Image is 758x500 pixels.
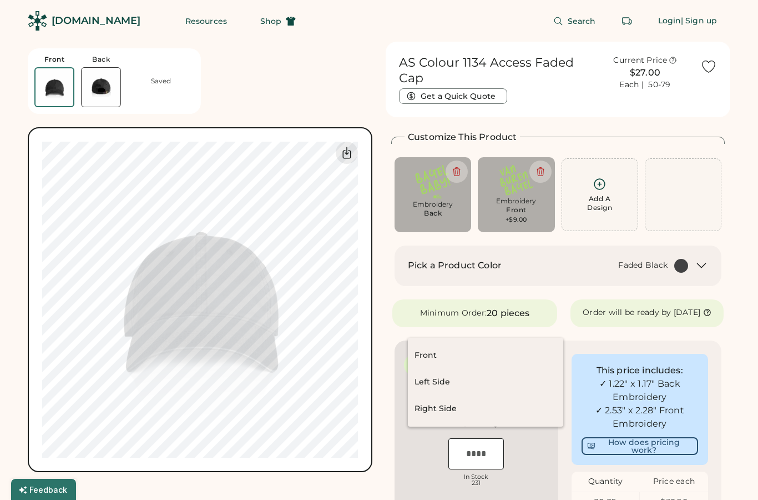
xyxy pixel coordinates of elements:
[572,476,640,487] div: Quantity
[487,307,529,320] div: 20 pieces
[408,131,517,144] h2: Customize This Product
[597,66,694,79] div: $27.00
[336,142,358,164] div: Download Front Mockup
[52,14,140,28] div: [DOMAIN_NAME]
[404,354,548,376] button: Save to My Products
[402,165,463,199] img: 02 Lime.svg
[681,16,717,27] div: | Sign up
[420,308,487,319] div: Minimum Order:
[568,17,596,25] span: Search
[540,10,609,32] button: Search
[582,377,699,431] div: ✓ 1.22" x 1.17" Back Embroidery ✓ 2.53" x 2.28" Front Embroidery
[415,350,437,361] div: Front
[415,403,457,414] div: Right Side
[613,55,667,66] div: Current Price
[260,17,281,25] span: Shop
[658,16,681,27] div: Login
[674,307,701,318] div: [DATE]
[28,11,47,31] img: Rendered Logo - Screens
[399,88,507,104] button: Get a Quick Quote
[582,364,699,377] div: This price includes:
[506,216,527,224] div: +$9.00
[404,381,548,403] button: Clear all decorations
[247,10,309,32] button: Shop
[583,307,671,318] div: Order will be ready by
[44,55,65,64] div: Front
[529,161,552,183] button: Delete this decoration.
[616,10,638,32] button: Retrieve an order
[587,194,612,212] div: Add A Design
[172,10,240,32] button: Resources
[640,476,708,487] div: Price each
[415,377,450,388] div: Left Side
[408,259,502,272] h2: Pick a Product Color
[619,79,670,91] div: Each | 50-79
[424,209,442,218] div: Back
[151,77,171,86] div: Saved
[582,437,699,455] button: How does pricing work?
[399,55,590,86] h1: AS Colour 1134 Access Faded Cap
[36,68,73,106] img: AS Colour 1134 Faded Black Front Thumbnail
[446,161,468,183] button: Delete this decoration.
[705,450,753,498] iframe: Front Chat
[82,68,120,107] img: AS Colour 1134 Faded Black Back Thumbnail
[618,260,668,271] div: Faded Black
[506,206,527,214] div: Front
[92,55,110,64] div: Back
[448,474,504,486] div: In Stock 231
[402,200,463,209] div: Embroidery
[486,197,547,206] div: Embroidery
[486,165,547,196] img: 01B Lime.svg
